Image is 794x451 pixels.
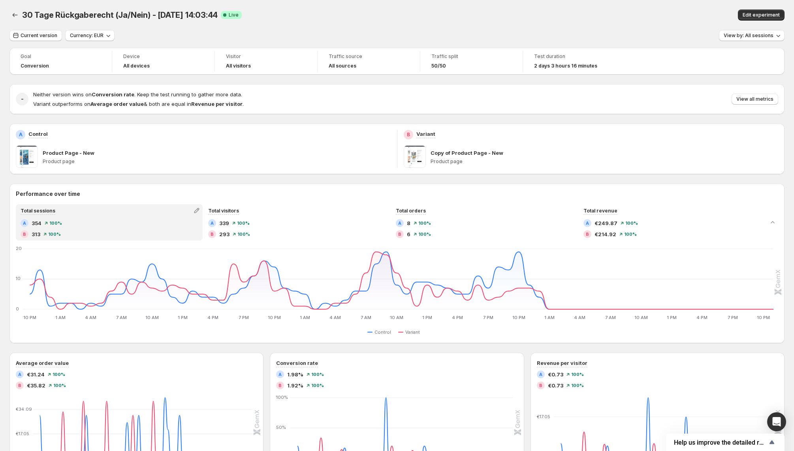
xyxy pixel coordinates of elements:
span: Help us improve the detailed report for A/B campaigns [674,439,767,446]
a: DeviceAll devices [123,53,203,70]
img: Copy of Product Page - New [404,146,426,168]
span: 100% [237,221,250,226]
text: 4 PM [452,315,463,320]
span: Total visitors [208,208,239,214]
h4: All visitors [226,63,251,69]
text: 10 PM [757,315,770,320]
h2: B [398,232,401,237]
span: 1.92% [287,381,303,389]
text: 1 AM [55,315,66,320]
h2: A [398,221,401,226]
text: 7 AM [605,315,616,320]
span: 100% [237,232,250,237]
text: 1 PM [178,315,188,320]
h2: A [539,372,542,377]
h2: B [211,232,214,237]
span: 30 Tage Rückgaberecht (Ja/Nein) - [DATE] 14:03:44 [22,10,218,20]
strong: Conversion rate [92,91,134,98]
text: 7 AM [361,315,371,320]
span: 8 [407,219,410,227]
text: 1 AM [544,315,555,320]
span: 100% [625,221,638,226]
span: View all metrics [736,96,773,102]
span: Goal [21,53,101,60]
span: 50/50 [431,63,446,69]
span: 100% [49,221,62,226]
h2: B [278,383,282,388]
text: 1 PM [422,315,432,320]
h2: B [586,232,589,237]
a: GoalConversion [21,53,101,70]
span: €249.87 [595,219,617,227]
text: 1 PM [667,315,677,320]
span: View by: All sessions [724,32,773,39]
text: 50% [276,425,286,430]
button: Variant [398,327,423,337]
span: Total orders [396,208,426,214]
button: Collapse chart [767,217,778,228]
text: 7 PM [239,315,249,320]
span: 100% [418,221,431,226]
span: 313 [32,230,40,238]
text: 100% [276,395,288,400]
span: Variant outperforms on & both are equal in . [33,101,244,107]
span: Traffic split [431,53,512,60]
span: 100% [311,372,324,377]
span: 354 [32,219,41,227]
text: €34.09 [16,406,32,412]
span: €35.82 [27,381,45,389]
p: Control [28,130,48,138]
a: Test duration2 days 3 hours 16 minutes [534,53,615,70]
button: Show survey - Help us improve the detailed report for A/B campaigns [674,438,777,447]
button: Control [367,327,394,337]
span: 339 [219,219,229,227]
text: €17.05 [16,431,29,436]
span: €0.73 [548,370,563,378]
text: 1 AM [300,315,310,320]
span: 100% [53,383,66,388]
span: 100% [418,232,431,237]
p: Copy of Product Page - New [431,149,503,157]
strong: Revenue per visitor [191,101,243,107]
img: Product Page - New [16,146,38,168]
span: Device [123,53,203,60]
a: Traffic sourceAll sources [329,53,409,70]
span: €214.92 [595,230,616,238]
h2: A [18,372,21,377]
text: 7 PM [728,315,738,320]
text: 10 PM [512,315,525,320]
a: VisitorAll visitors [226,53,306,70]
span: Neither version wins on . Keep the test running to gather more data. [33,91,242,98]
span: 100% [53,372,65,377]
span: 1.98% [287,370,303,378]
h2: B [23,232,26,237]
p: Product Page - New [43,149,94,157]
button: Back [9,9,21,21]
text: 4 AM [329,315,341,320]
span: 100% [571,372,584,377]
h2: B [18,383,21,388]
h2: A [278,372,282,377]
h3: Average order value [16,359,69,367]
h2: A [23,221,26,226]
span: Edit experiment [743,12,780,18]
span: Control [374,329,391,335]
button: View all metrics [732,94,778,105]
h3: Conversion rate [276,359,318,367]
text: 10 AM [390,315,403,320]
h2: B [407,132,410,138]
text: 4 AM [574,315,585,320]
text: 10 AM [634,315,648,320]
text: 20 [16,246,22,251]
h2: A [19,132,23,138]
a: Traffic split50/50 [431,53,512,70]
p: Variant [416,130,435,138]
text: €17.05 [537,414,550,419]
span: Test duration [534,53,615,60]
span: 2 days 3 hours 16 minutes [534,63,597,69]
text: 4 PM [207,315,218,320]
span: 100% [48,232,61,237]
h4: All devices [123,63,150,69]
h2: B [539,383,542,388]
span: Live [229,12,239,18]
